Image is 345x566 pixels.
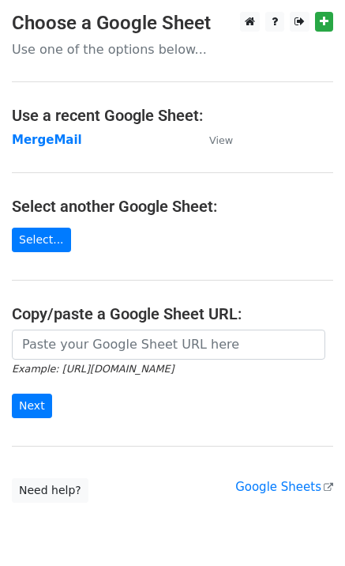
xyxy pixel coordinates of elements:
h4: Use a recent Google Sheet: [12,106,333,125]
p: Use one of the options below... [12,41,333,58]
a: Need help? [12,478,88,503]
h4: Copy/paste a Google Sheet URL: [12,304,333,323]
a: MergeMail [12,133,82,147]
h4: Select another Google Sheet: [12,197,333,216]
a: Select... [12,228,71,252]
small: Example: [URL][DOMAIN_NAME] [12,363,174,375]
a: View [193,133,233,147]
a: Google Sheets [235,480,333,494]
small: View [209,134,233,146]
input: Paste your Google Sheet URL here [12,330,325,360]
input: Next [12,394,52,418]
h3: Choose a Google Sheet [12,12,333,35]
